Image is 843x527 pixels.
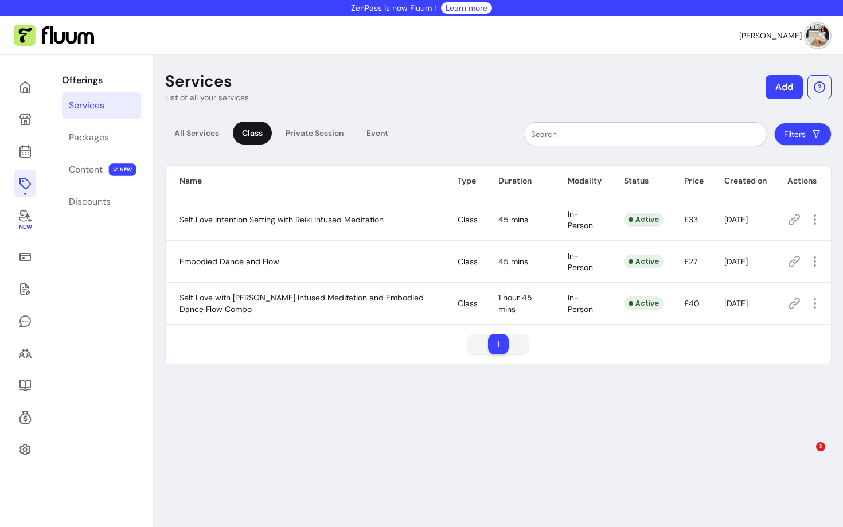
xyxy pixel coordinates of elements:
[62,156,141,184] a: Content NEW
[18,224,31,231] span: New
[179,256,279,267] span: Embodied Dance and Flow
[14,202,36,239] a: New
[684,298,700,309] span: £40
[531,128,760,140] input: Search
[684,256,697,267] span: £27
[357,122,397,145] div: Event
[458,298,478,309] span: Class
[14,339,36,367] a: Clients
[165,122,228,145] div: All Services
[62,124,141,151] a: Packages
[165,71,232,92] p: Services
[724,214,748,225] span: [DATE]
[816,442,825,451] span: 1
[62,92,141,119] a: Services
[14,73,36,101] a: Home
[498,292,532,314] span: 1 hour 45 mins
[14,436,36,463] a: Settings
[488,334,509,354] li: pagination item 1 active
[14,25,94,46] img: Fluum Logo
[14,170,36,197] a: Offerings
[724,298,748,309] span: [DATE]
[724,256,748,267] span: [DATE]
[69,195,111,209] div: Discounts
[684,214,698,225] span: £33
[62,73,141,87] p: Offerings
[14,106,36,133] a: My Page
[711,166,774,196] th: Created on
[14,307,36,335] a: My Messages
[554,166,610,196] th: Modality
[444,166,485,196] th: Type
[739,30,802,41] span: [PERSON_NAME]
[624,296,664,310] div: Active
[568,251,593,272] span: In-Person
[610,166,670,196] th: Status
[276,122,353,145] div: Private Session
[568,209,593,231] span: In-Person
[14,404,36,431] a: Refer & Earn
[624,213,664,227] div: Active
[446,2,487,14] a: Learn more
[69,131,109,145] div: Packages
[458,256,478,267] span: Class
[766,75,803,99] button: Add
[166,166,444,196] th: Name
[485,166,554,196] th: Duration
[165,92,249,103] p: List of all your services
[109,163,136,176] span: NEW
[69,163,103,177] div: Content
[670,166,711,196] th: Price
[179,292,424,314] span: Self Love with [PERSON_NAME] Infused Meditation and Embodied Dance Flow Combo
[233,122,272,145] div: Class
[462,328,535,360] nav: pagination navigation
[739,24,829,47] button: avatar[PERSON_NAME]
[498,214,528,225] span: 45 mins
[14,372,36,399] a: Resources
[568,292,593,314] span: In-Person
[793,442,820,470] iframe: Intercom live chat
[14,275,36,303] a: Waivers
[774,123,832,146] button: Filters
[458,214,478,225] span: Class
[14,243,36,271] a: Sales
[774,166,831,196] th: Actions
[179,214,384,225] span: Self Love Intention Setting with Reiki Infused Meditation
[624,255,664,268] div: Active
[69,99,104,112] div: Services
[62,188,141,216] a: Discounts
[351,2,436,14] p: ZenPass is now Fluum !
[498,256,528,267] span: 45 mins
[806,24,829,47] img: avatar
[14,138,36,165] a: Calendar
